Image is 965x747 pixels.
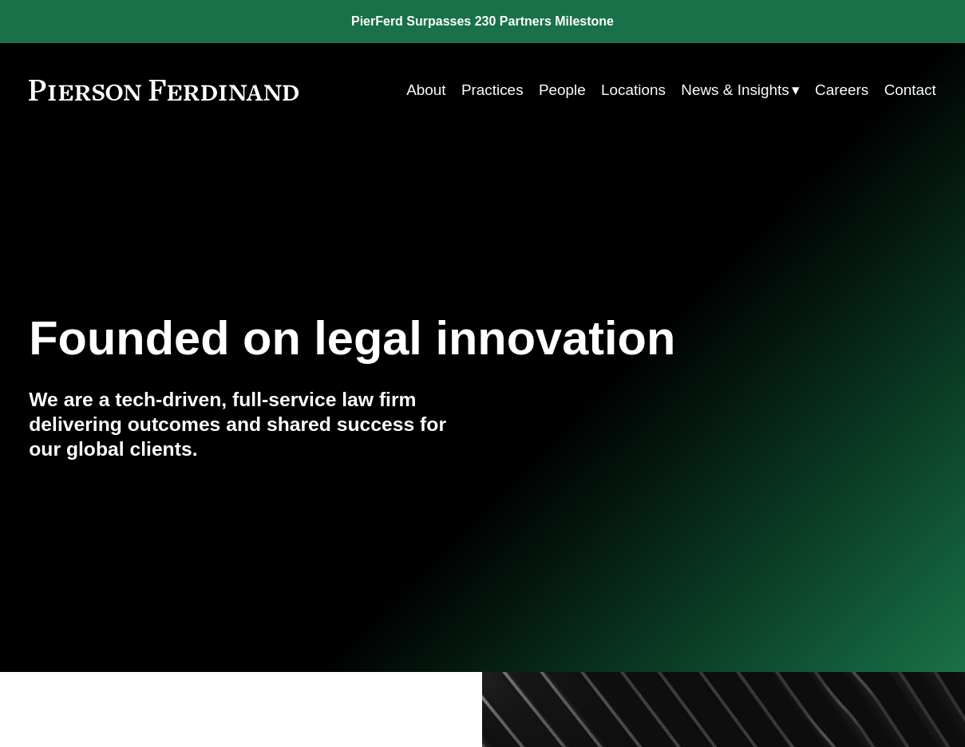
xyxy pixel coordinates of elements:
[884,75,936,105] a: Contact
[681,75,799,105] a: folder dropdown
[461,75,524,105] a: Practices
[406,75,445,105] a: About
[681,77,789,104] span: News & Insights
[815,75,868,105] a: Careers
[29,311,785,366] h1: Founded on legal innovation
[601,75,666,105] a: Locations
[29,387,482,462] h4: We are a tech-driven, full-service law firm delivering outcomes and shared success for our global...
[539,75,586,105] a: People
